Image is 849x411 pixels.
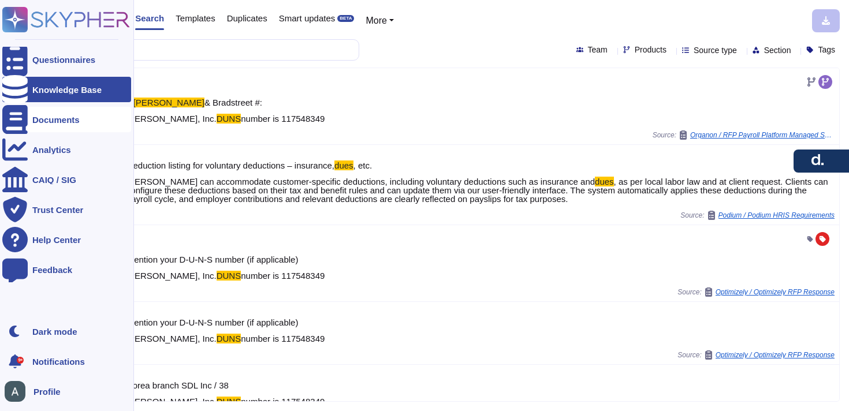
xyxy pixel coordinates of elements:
[690,132,835,139] span: Organon / RFP Payroll Platform Managed Services 2025
[126,271,217,281] span: [PERSON_NAME], Inc.
[2,167,131,192] a: CAIQ / SIG
[588,46,608,54] span: Team
[716,289,835,296] span: Optimizely / Optimizely RFP Response
[241,271,325,281] span: number is 117548349
[217,397,241,406] mark: DUNS
[127,98,204,107] mark: D[PERSON_NAME]
[680,211,835,220] span: Source:
[635,46,666,54] span: Products
[217,271,241,281] mark: DUNS
[241,334,325,343] span: number is 117548349
[126,334,217,343] span: [PERSON_NAME], Inc.
[241,114,325,124] span: number is 117548349
[241,397,325,406] span: number is 117548349
[32,266,72,274] div: Feedback
[764,46,791,54] span: Section
[653,130,835,140] span: Source:
[677,287,835,297] span: Source:
[46,40,347,60] input: Search a question or template...
[366,14,394,28] button: More
[337,15,354,22] div: BETA
[126,177,828,204] span: , as per local labor law and at client request. Clients can configure these deductions based on t...
[2,197,131,222] a: Trust Center
[2,77,131,102] a: Knowledge Base
[2,137,131,162] a: Analytics
[818,46,835,54] span: Tags
[595,177,614,186] mark: dues
[33,387,61,396] span: Profile
[32,327,77,336] div: Dark mode
[334,160,353,170] mark: dues
[2,47,131,72] a: Questionnaires
[126,177,595,186] span: [PERSON_NAME] can accommodate customer-specific deductions, including voluntary deductions such a...
[135,14,164,23] span: Search
[17,357,24,364] div: 9+
[32,115,80,124] div: Documents
[127,380,229,390] span: Korea branch SDL Inc / 38
[677,350,835,360] span: Source:
[2,227,131,252] a: Help Center
[279,14,336,23] span: Smart updates
[126,397,217,406] span: [PERSON_NAME], Inc.
[32,145,71,154] div: Analytics
[718,212,835,219] span: Podium / Podium HRIS Requirements
[32,357,85,366] span: Notifications
[32,55,95,64] div: Questionnaires
[127,317,299,327] span: Mention your D-U-N-S number (if applicable)
[126,114,217,124] span: [PERSON_NAME], Inc.
[217,334,241,343] mark: DUNS
[716,352,835,358] span: Optimizely / Optimizely RFP Response
[204,98,262,107] span: & Bradstreet #:
[2,257,131,282] a: Feedback
[176,14,215,23] span: Templates
[32,175,76,184] div: CAIQ / SIG
[217,114,241,124] mark: DUNS
[5,381,25,402] img: user
[366,16,386,25] span: More
[127,255,299,264] span: Mention your D-U-N-S number (if applicable)
[32,236,81,244] div: Help Center
[32,85,102,94] div: Knowledge Base
[227,14,267,23] span: Duplicates
[2,107,131,132] a: Documents
[127,160,334,170] span: Deduction listing for voluntary deductions – insurance,
[694,46,737,54] span: Source type
[32,206,83,214] div: Trust Center
[353,160,373,170] span: , etc.
[2,379,33,404] button: user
